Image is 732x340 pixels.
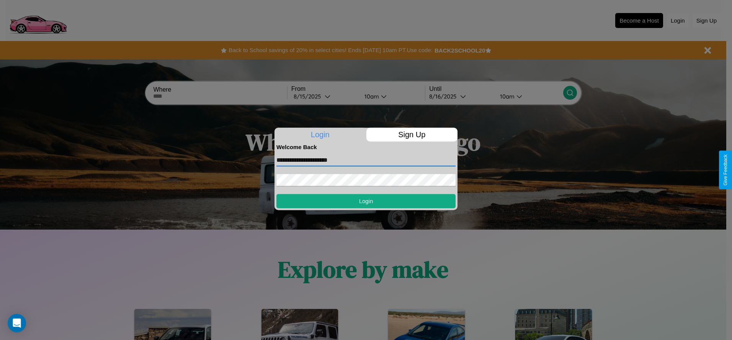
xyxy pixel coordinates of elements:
[8,314,26,332] div: Open Intercom Messenger
[276,194,456,208] button: Login
[366,128,458,141] p: Sign Up
[274,128,366,141] p: Login
[276,144,456,150] h4: Welcome Back
[723,154,728,186] div: Give Feedback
